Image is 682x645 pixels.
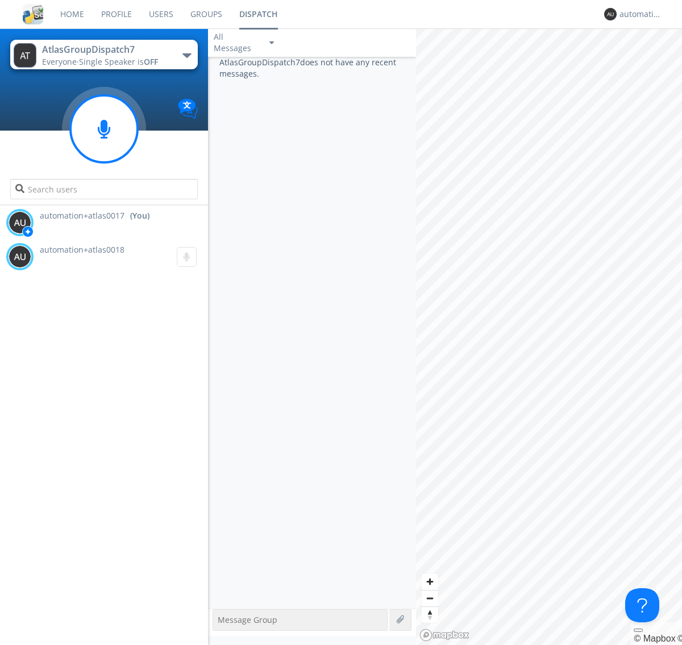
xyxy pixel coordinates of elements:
[9,211,31,234] img: 373638.png
[214,31,259,54] div: All Messages
[42,56,170,68] div: Everyone ·
[130,210,149,221] div: (You)
[40,210,124,221] span: automation+atlas0017
[10,40,197,69] button: AtlasGroupDispatch7Everyone·Single Speaker isOFF
[9,245,31,268] img: 373638.png
[419,629,469,642] a: Mapbox logo
[79,56,158,67] span: Single Speaker is
[422,590,438,606] span: Zoom out
[619,9,662,20] div: automation+atlas0017
[208,57,416,609] div: AtlasGroupDispatch7 does not have any recent messages.
[634,634,675,643] a: Mapbox
[604,8,617,20] img: 373638.png
[40,244,124,255] span: automation+atlas0018
[14,43,36,68] img: 373638.png
[42,43,170,56] div: AtlasGroupDispatch7
[269,41,274,44] img: caret-down-sm.svg
[178,99,198,119] img: Translation enabled
[144,56,158,67] span: OFF
[23,4,43,24] img: cddb5a64eb264b2086981ab96f4c1ba7
[10,179,197,199] input: Search users
[634,629,643,632] button: Toggle attribution
[422,573,438,590] button: Zoom in
[422,606,438,623] button: Reset bearing to north
[422,590,438,606] button: Zoom out
[625,588,659,622] iframe: Toggle Customer Support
